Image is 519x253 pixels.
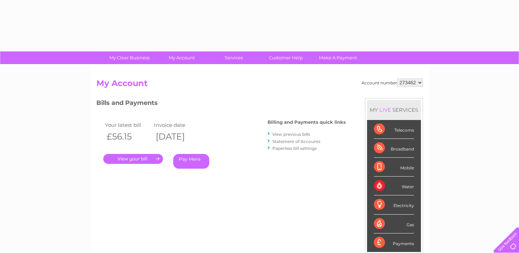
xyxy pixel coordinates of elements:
[153,51,210,64] a: My Account
[173,154,209,169] a: Pay Here
[272,132,310,137] a: View previous bills
[374,215,414,233] div: Gas
[268,120,346,125] h4: Billing and Payments quick links
[374,177,414,195] div: Water
[362,79,423,87] div: Account number
[103,120,153,130] td: Your latest bill
[103,130,153,144] th: £56.15
[103,154,163,164] a: .
[152,130,202,144] th: [DATE]
[374,158,414,177] div: Mobile
[152,120,202,130] td: Invoice date
[374,195,414,214] div: Electricity
[310,51,366,64] a: Make A Payment
[374,233,414,252] div: Payments
[374,139,414,158] div: Broadband
[367,100,421,120] div: MY SERVICES
[272,146,317,151] a: Paperless bill settings
[374,120,414,139] div: Telecoms
[205,51,262,64] a: Services
[258,51,314,64] a: Customer Help
[272,139,320,144] a: Statement of Accounts
[96,98,346,110] h3: Bills and Payments
[96,79,423,92] h2: My Account
[378,107,392,113] div: LIVE
[101,51,158,64] a: My Clear Business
